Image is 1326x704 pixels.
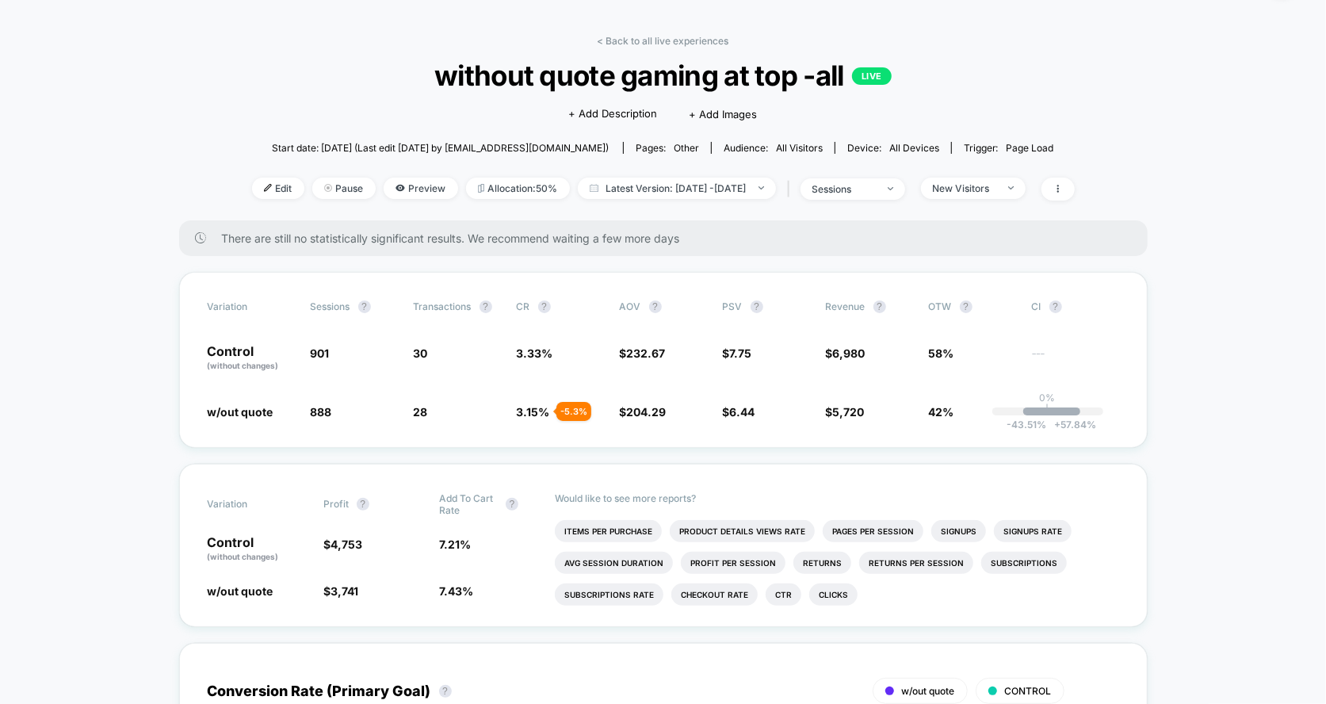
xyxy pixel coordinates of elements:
span: 5,720 [833,405,865,419]
p: 0% [1040,392,1056,404]
span: Device: [835,142,951,154]
span: 901 [311,346,330,360]
span: w/out quote [902,685,955,697]
span: Pause [312,178,376,199]
span: 7.75 [730,346,752,360]
span: | [784,178,801,201]
span: + [1055,419,1061,430]
img: edit [264,184,272,192]
span: CR [517,300,530,312]
button: ? [1049,300,1062,313]
span: Latest Version: [DATE] - [DATE] [578,178,776,199]
div: sessions [812,183,876,195]
span: $ [323,538,362,551]
span: 30 [414,346,428,360]
span: w/out quote [208,405,273,419]
button: ? [960,300,973,313]
span: Variation [208,492,295,516]
span: Page Load [1007,142,1054,154]
span: Edit [252,178,304,199]
span: Revenue [826,300,866,312]
li: Returns [793,552,851,574]
span: 6,980 [833,346,866,360]
div: Audience: [724,142,823,154]
button: ? [506,498,518,511]
span: 4,753 [331,538,362,551]
span: 7.43 % [439,584,473,598]
span: 3,741 [331,584,358,598]
span: Transactions [414,300,472,312]
span: $ [620,405,667,419]
span: There are still no statistically significant results. We recommend waiting a few more days [222,231,1116,245]
span: PSV [723,300,743,312]
span: $ [723,405,755,419]
span: $ [826,346,866,360]
div: Pages: [636,142,699,154]
p: LIVE [852,67,892,85]
img: end [1008,186,1014,189]
img: end [324,184,332,192]
span: Allocation: 50% [466,178,570,199]
div: Trigger: [964,142,1054,154]
span: 3.33 % [517,346,553,360]
li: Subscriptions Rate [555,583,663,606]
div: - 5.3 % [556,402,591,421]
span: 58% [929,346,954,360]
span: CONTROL [1005,685,1052,697]
li: Ctr [766,583,801,606]
button: ? [358,300,371,313]
button: ? [439,685,452,698]
li: Subscriptions [981,552,1067,574]
li: Clicks [809,583,858,606]
span: + Add Images [689,108,757,121]
span: All Visitors [776,142,823,154]
li: Profit Per Session [681,552,785,574]
span: Preview [384,178,458,199]
span: $ [723,346,752,360]
button: ? [873,300,886,313]
p: Would like to see more reports? [555,492,1118,504]
span: 7.21 % [439,538,471,551]
span: w/out quote [208,584,273,598]
span: without quote gaming at top -all [292,59,1033,92]
span: AOV [620,300,641,312]
li: Items Per Purchase [555,520,662,542]
span: other [674,142,699,154]
img: end [888,187,893,190]
img: rebalance [478,184,484,193]
span: 232.67 [627,346,666,360]
li: Checkout Rate [671,583,758,606]
p: Control [208,536,308,563]
span: 28 [414,405,428,419]
span: Add To Cart Rate [439,492,498,516]
button: ? [480,300,492,313]
span: (without changes) [208,552,279,561]
span: 888 [311,405,332,419]
span: all devices [889,142,939,154]
span: Profit [323,498,349,510]
span: Variation [208,300,295,313]
span: 3.15 % [517,405,550,419]
span: (without changes) [208,361,279,370]
span: Sessions [311,300,350,312]
a: < Back to all live experiences [598,35,729,47]
button: ? [538,300,551,313]
span: OTW [929,300,1016,313]
span: Start date: [DATE] (Last edit [DATE] by [EMAIL_ADDRESS][DOMAIN_NAME]) [272,142,609,154]
span: 42% [929,405,954,419]
span: $ [826,405,865,419]
span: 57.84 % [1047,419,1097,430]
span: $ [323,584,358,598]
span: $ [620,346,666,360]
span: --- [1032,349,1119,372]
span: + Add Description [568,106,657,122]
li: Returns Per Session [859,552,973,574]
button: ? [649,300,662,313]
li: Signups [931,520,986,542]
button: ? [357,498,369,511]
li: Pages Per Session [823,520,923,542]
img: end [759,186,764,189]
p: Control [208,345,295,372]
span: CI [1032,300,1119,313]
li: Avg Session Duration [555,552,673,574]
